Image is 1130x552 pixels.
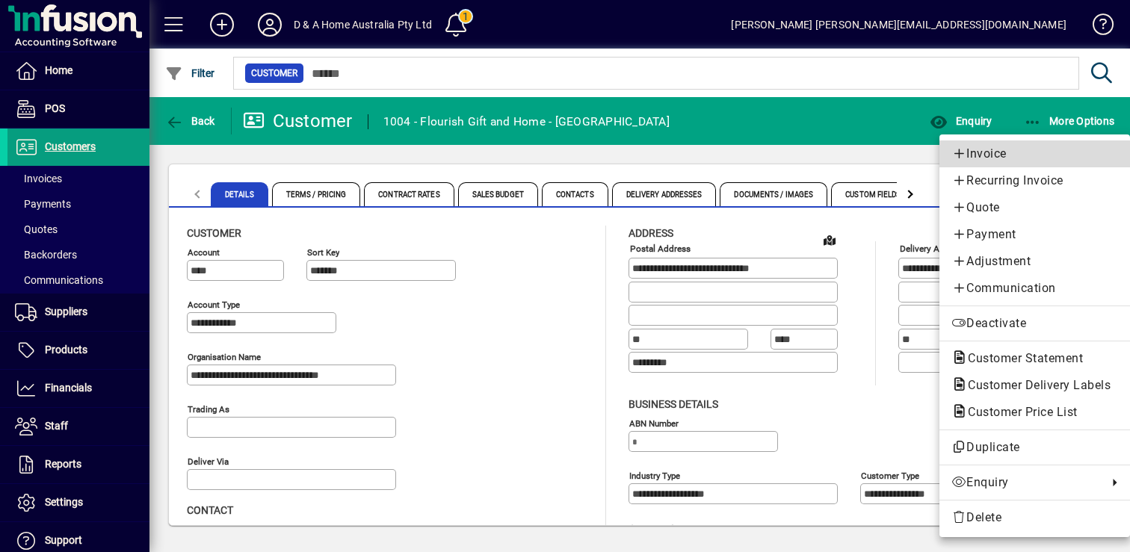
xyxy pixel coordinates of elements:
span: Communication [951,279,1118,297]
span: Delete [951,509,1118,527]
span: Recurring Invoice [951,172,1118,190]
span: Quote [951,199,1118,217]
span: Customer Price List [951,405,1085,419]
span: Enquiry [951,474,1100,491]
span: Payment [951,226,1118,244]
span: Invoice [951,145,1118,163]
span: Deactivate [951,314,1118,332]
span: Customer Statement [951,351,1090,365]
button: Deactivate customer [939,310,1130,337]
span: Customer Delivery Labels [951,378,1118,392]
span: Adjustment [951,252,1118,270]
span: Duplicate [951,438,1118,456]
